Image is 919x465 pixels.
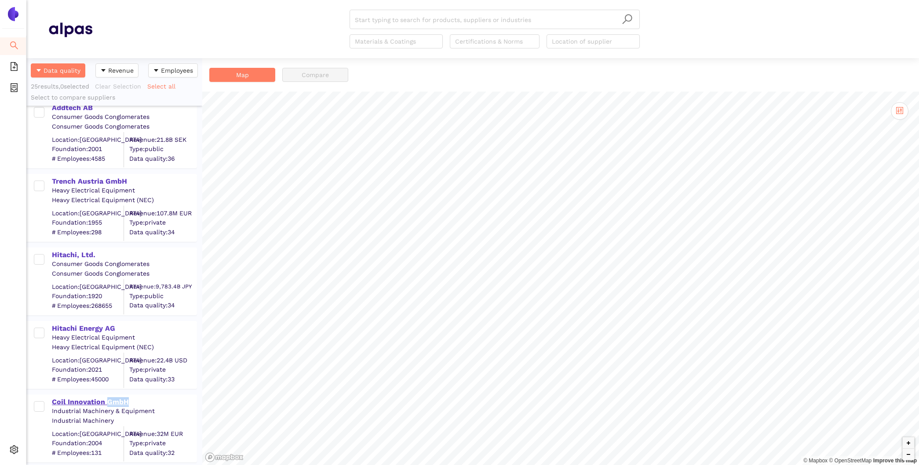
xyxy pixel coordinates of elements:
div: Consumer Goods Conglomerates [52,113,196,122]
div: Trench Austria GmbH [52,177,196,186]
span: search [622,14,633,25]
span: Foundation: 1920 [52,292,124,301]
span: setting [10,442,18,460]
div: Heavy Electrical Equipment (NEC) [52,343,196,352]
span: caret-down [153,67,159,74]
div: Revenue: 22.4B USD [129,356,196,365]
img: Logo [6,7,20,21]
span: Data quality: 34 [129,301,196,310]
button: caret-downRevenue [95,63,139,77]
span: control [896,107,904,114]
button: Clear Selection [95,79,147,93]
div: Industrial Machinery & Equipment [52,407,196,416]
div: Revenue: 32M EUR [129,429,196,438]
img: Homepage [48,18,92,41]
div: Revenue: 21.8B SEK [129,135,196,144]
span: Data quality: 32 [129,448,196,457]
span: Revenue [108,66,134,75]
span: Type: public [129,145,196,154]
div: Location: [GEOGRAPHIC_DATA] [52,135,124,144]
div: Select to compare suppliers [31,93,198,102]
span: Type: private [129,218,196,227]
div: Revenue: 9,783.4B JPY [129,282,196,290]
button: caret-downData quality [31,63,85,77]
div: Consumer Goods Conglomerates [52,122,196,131]
div: Coil Innovation GmbH [52,397,196,407]
span: caret-down [36,67,42,74]
canvas: Map [202,92,919,465]
span: 25 results, 0 selected [31,83,89,90]
div: Industrial Machinery [52,417,196,425]
span: container [10,80,18,98]
span: Type: public [129,292,196,300]
span: Data quality: 34 [129,228,196,236]
span: Type: private [129,365,196,374]
a: Mapbox logo [205,452,244,462]
div: Hitachi Energy AG [52,324,196,333]
span: Data quality: 36 [129,154,196,163]
div: Location: [GEOGRAPHIC_DATA] [52,356,124,365]
span: caret-down [100,67,106,74]
span: # Employees: 298 [52,228,124,236]
div: Hitachi, Ltd. [52,250,196,260]
button: Zoom out [903,449,914,460]
div: Location: [GEOGRAPHIC_DATA] [52,429,124,438]
span: Foundation: 1955 [52,218,124,227]
span: Map [236,70,249,80]
span: Foundation: 2021 [52,365,124,374]
span: Foundation: 2004 [52,439,124,448]
button: caret-downEmployees [148,63,198,77]
span: search [10,38,18,55]
span: Data quality [44,66,80,75]
span: # Employees: 131 [52,448,124,457]
button: Zoom in [903,437,914,449]
span: Foundation: 2001 [52,145,124,154]
div: Heavy Electrical Equipment [52,186,196,195]
span: file-add [10,59,18,77]
div: Location: [GEOGRAPHIC_DATA] [52,282,124,291]
span: Select all [147,81,175,91]
div: Heavy Electrical Equipment [52,333,196,342]
div: Addtech AB [52,103,196,113]
div: Consumer Goods Conglomerates [52,269,196,278]
span: Employees [161,66,193,75]
button: Map [209,68,275,82]
div: Consumer Goods Conglomerates [52,260,196,269]
div: Revenue: 107.8M EUR [129,209,196,218]
div: Heavy Electrical Equipment (NEC) [52,196,196,205]
span: Type: private [129,439,196,448]
div: Location: [GEOGRAPHIC_DATA] [52,209,124,218]
span: # Employees: 4585 [52,154,124,163]
span: # Employees: 268655 [52,301,124,310]
span: # Employees: 45000 [52,375,124,384]
span: Data quality: 33 [129,375,196,384]
button: Select all [147,79,181,93]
